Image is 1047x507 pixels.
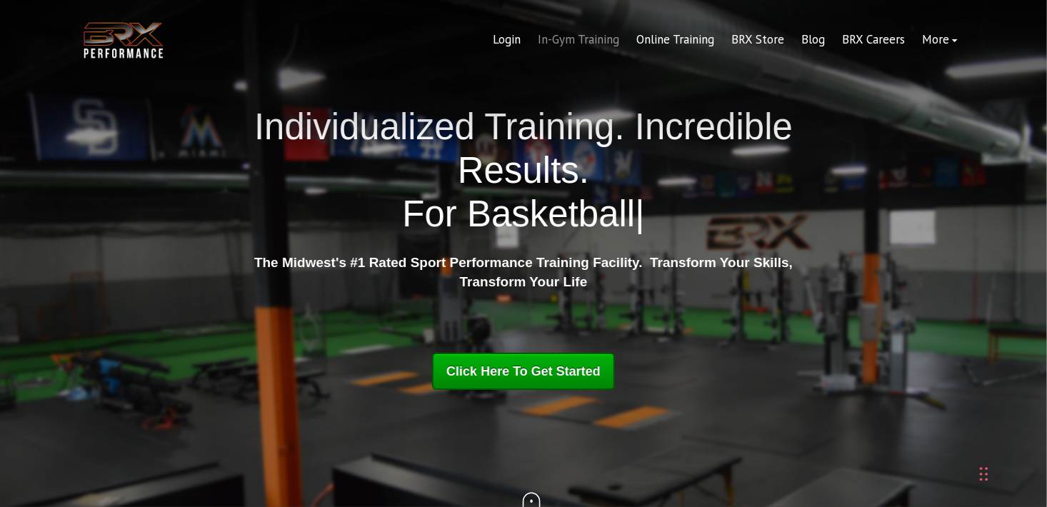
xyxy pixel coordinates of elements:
img: BRX Transparent Logo-2 [81,19,166,62]
span: | [635,194,644,234]
a: More [913,23,966,57]
div: Drag [980,453,988,496]
a: Blog [793,23,833,57]
a: BRX Careers [833,23,913,57]
span: Click Here To Get Started [446,364,601,378]
strong: The Midwest's #1 Rated Sport Performance Training Facility. Transform Your Skills, Transform Your... [254,255,793,289]
a: BRX Store [723,23,793,57]
iframe: Chat Widget [845,353,1047,507]
a: Click Here To Get Started [432,353,615,390]
span: For Basketball [402,194,635,234]
a: Online Training [628,23,723,57]
h1: Individualized Training. Incredible Results. [249,105,798,236]
div: Navigation Menu [484,23,966,57]
a: In-Gym Training [529,23,628,57]
a: Login [484,23,529,57]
